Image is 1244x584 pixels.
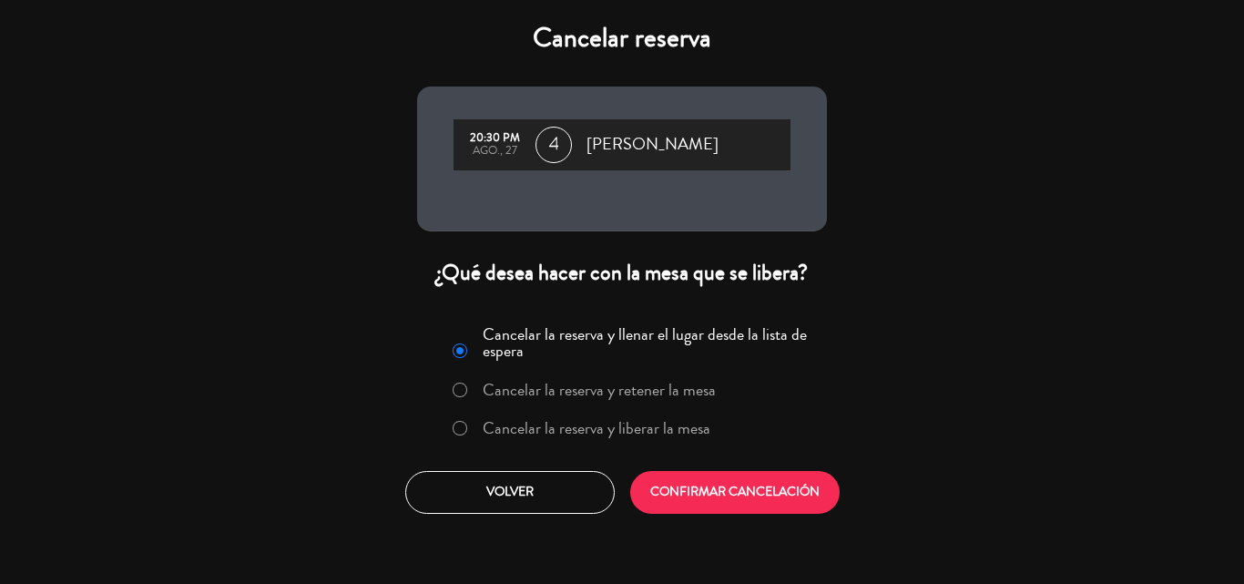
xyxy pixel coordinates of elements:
label: Cancelar la reserva y liberar la mesa [483,420,710,436]
h4: Cancelar reserva [417,22,827,55]
label: Cancelar la reserva y retener la mesa [483,382,716,398]
div: ¿Qué desea hacer con la mesa que se libera? [417,259,827,287]
button: Volver [405,471,615,514]
button: CONFIRMAR CANCELACIÓN [630,471,840,514]
div: 20:30 PM [463,132,526,145]
div: ago., 27 [463,145,526,158]
label: Cancelar la reserva y llenar el lugar desde la lista de espera [483,326,816,359]
span: [PERSON_NAME] [586,131,719,159]
span: 4 [535,127,572,163]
